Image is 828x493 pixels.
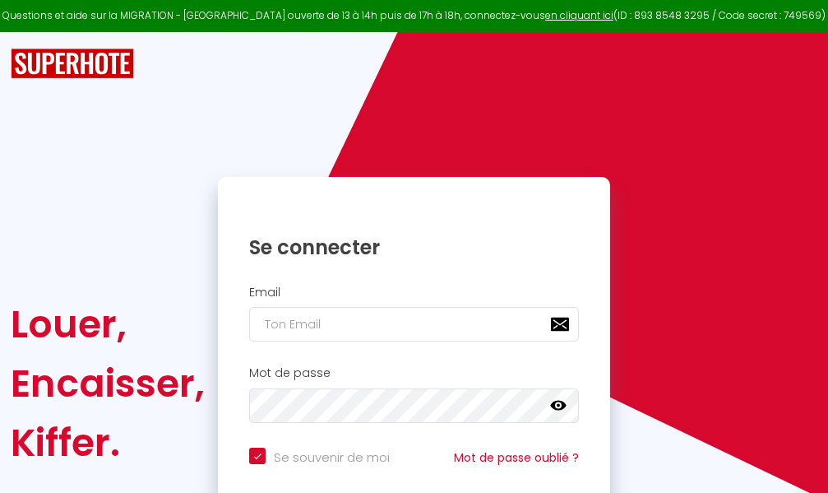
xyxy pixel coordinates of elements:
h2: Email [249,286,579,300]
a: Mot de passe oublié ? [454,449,579,466]
input: Ton Email [249,307,579,342]
a: en cliquant ici [545,8,613,22]
div: Louer, [11,295,205,354]
div: Kiffer. [11,413,205,472]
div: Encaisser, [11,354,205,413]
img: SuperHote logo [11,49,134,79]
h2: Mot de passe [249,366,579,380]
h1: Se connecter [249,235,579,260]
